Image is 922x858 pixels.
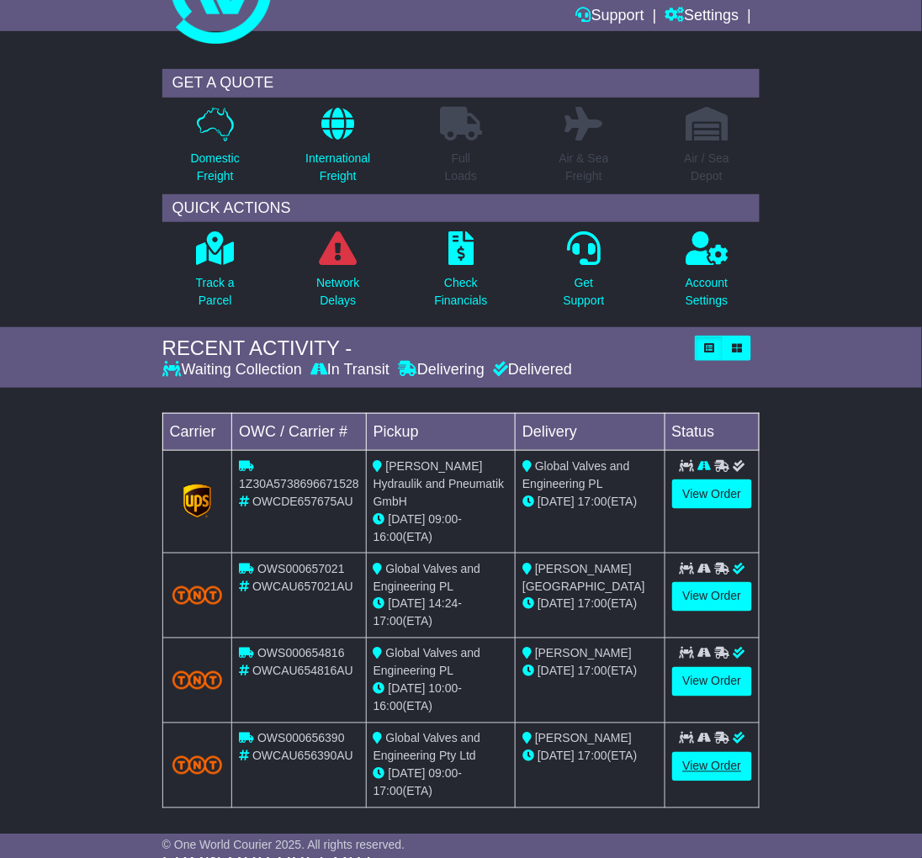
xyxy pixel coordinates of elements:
[489,361,572,379] div: Delivered
[389,512,426,526] span: [DATE]
[684,150,729,185] p: Air / Sea Depot
[433,230,488,319] a: CheckFinancials
[252,749,353,763] span: OWCAU656390AU
[374,700,403,713] span: 16:00
[389,597,426,611] span: [DATE]
[394,361,489,379] div: Delivering
[578,597,607,611] span: 17:00
[374,562,480,593] span: Global Valves and Engineering PL
[685,230,729,319] a: AccountSettings
[578,749,607,763] span: 17:00
[195,230,236,319] a: Track aParcel
[440,150,482,185] p: Full Loads
[522,562,645,593] span: [PERSON_NAME] [GEOGRAPHIC_DATA]
[162,839,405,852] span: © One World Courier 2025. All rights reserved.
[374,596,508,631] div: - (ETA)
[172,671,222,690] img: TNT_Domestic.png
[162,413,232,450] td: Carrier
[196,274,235,310] p: Track a Parcel
[429,682,458,696] span: 10:00
[252,495,353,508] span: OWCDE657675AU
[239,477,358,490] span: 1Z30A5738696671528
[516,413,665,450] td: Delivery
[162,361,306,379] div: Waiting Collection
[522,596,657,613] div: (ETA)
[374,647,480,678] span: Global Valves and Engineering PL
[672,667,753,696] a: View Order
[538,597,575,611] span: [DATE]
[172,586,222,605] img: TNT_Domestic.png
[252,665,353,678] span: OWCAU654816AU
[374,459,505,508] span: [PERSON_NAME] Hydraulik and Pneumatik GmbH
[257,732,345,745] span: OWS000656390
[429,597,458,611] span: 14:24
[162,336,687,361] div: RECENT ACTIVITY -
[306,361,394,379] div: In Transit
[429,512,458,526] span: 09:00
[389,682,426,696] span: [DATE]
[672,752,753,781] a: View Order
[522,748,657,765] div: (ETA)
[559,150,609,185] p: Air & Sea Freight
[665,3,739,31] a: Settings
[672,582,753,612] a: View Order
[257,647,345,660] span: OWS000654816
[429,767,458,781] span: 09:00
[252,580,353,593] span: OWCAU657021AU
[257,562,345,575] span: OWS000657021
[183,485,212,518] img: GetCarrierServiceLogo
[374,530,403,543] span: 16:00
[374,681,508,716] div: - (ETA)
[578,495,607,508] span: 17:00
[172,756,222,775] img: TNT_Domestic.png
[374,765,508,801] div: - (ETA)
[434,274,487,310] p: Check Financials
[522,663,657,681] div: (ETA)
[191,150,240,185] p: Domestic Freight
[538,665,575,678] span: [DATE]
[665,413,760,450] td: Status
[535,647,632,660] span: [PERSON_NAME]
[672,479,753,509] a: View Order
[374,615,403,628] span: 17:00
[190,106,241,194] a: DomesticFreight
[576,3,644,31] a: Support
[374,732,480,763] span: Global Valves and Engineering Pty Ltd
[522,493,657,511] div: (ETA)
[315,230,360,319] a: NetworkDelays
[389,767,426,781] span: [DATE]
[374,785,403,798] span: 17:00
[305,106,371,194] a: InternationalFreight
[162,69,760,98] div: GET A QUOTE
[538,749,575,763] span: [DATE]
[522,459,629,490] span: Global Valves and Engineering PL
[564,274,605,310] p: Get Support
[535,732,632,745] span: [PERSON_NAME]
[374,511,508,546] div: - (ETA)
[538,495,575,508] span: [DATE]
[316,274,359,310] p: Network Delays
[366,413,515,450] td: Pickup
[578,665,607,678] span: 17:00
[162,194,760,223] div: QUICK ACTIONS
[563,230,606,319] a: GetSupport
[232,413,366,450] td: OWC / Carrier #
[305,150,370,185] p: International Freight
[686,274,729,310] p: Account Settings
